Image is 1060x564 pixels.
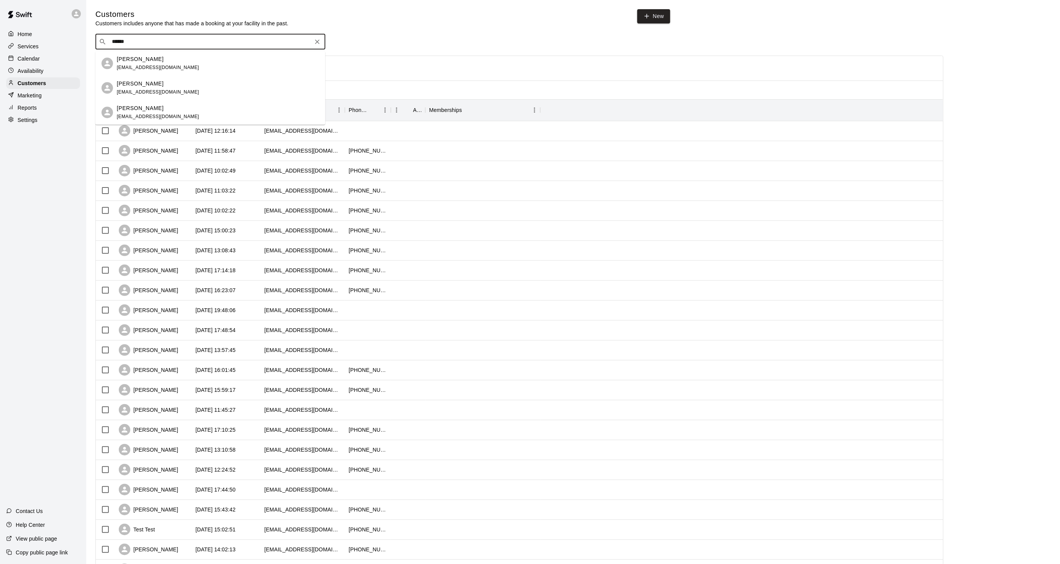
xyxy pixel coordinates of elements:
[195,306,236,314] div: 2025-08-12 19:48:06
[264,227,341,234] div: jfoeh@optonline.net
[195,127,236,135] div: 2025-08-20 12:16:14
[119,165,178,176] div: [PERSON_NAME]
[264,127,341,135] div: jordanc8000@aol.com
[6,102,80,113] a: Reports
[119,125,178,136] div: [PERSON_NAME]
[391,104,402,116] button: Menu
[349,546,387,553] div: +14157405103
[264,366,341,374] div: mshapskinsky@yahoo.com
[6,77,80,89] a: Customers
[195,187,236,194] div: 2025-08-15 11:03:22
[333,104,345,116] button: Menu
[119,245,178,256] div: [PERSON_NAME]
[349,247,387,254] div: +16318853060
[195,486,236,493] div: 2025-08-07 17:44:50
[195,386,236,394] div: 2025-08-11 15:59:17
[119,424,178,436] div: [PERSON_NAME]
[195,546,236,553] div: 2025-08-05 14:02:13
[119,504,178,515] div: [PERSON_NAME]
[119,384,178,396] div: [PERSON_NAME]
[349,147,387,155] div: +16312529990
[119,265,178,276] div: [PERSON_NAME]
[264,486,341,493] div: tellymontalvo@yahoo.com
[6,28,80,40] div: Home
[349,266,387,274] div: +16315765018
[264,346,341,354] div: evie049@yahoo.com
[264,306,341,314] div: esaintjean11@gmail.com
[195,326,236,334] div: 2025-08-12 17:48:54
[349,227,387,234] div: +16317865150
[18,30,32,38] p: Home
[195,147,236,155] div: 2025-08-17 11:58:47
[6,65,80,77] div: Availability
[345,99,391,121] div: Phone Number
[264,506,341,513] div: bzholispichealth@gmail.com
[264,207,341,214] div: altima34@yahoo.com
[349,167,387,174] div: +19174562795
[195,446,236,454] div: 2025-08-08 13:10:58
[6,53,80,64] a: Calendar
[95,34,325,49] div: Search customers by name or email
[195,266,236,274] div: 2025-08-13 17:14:18
[119,225,178,236] div: [PERSON_NAME]
[18,104,37,112] p: Reports
[349,187,387,194] div: +13476931992
[264,266,341,274] div: jrmatthewsjr322@gmail.com
[16,507,43,515] p: Contact Us
[264,187,341,194] div: kevin9@gmail.com
[18,92,42,99] p: Marketing
[264,426,341,434] div: slepmt@yahoo.com
[16,521,45,529] p: Help Center
[95,20,289,27] p: Customers includes anyone that has made a booking at your facility in the past.
[349,526,387,533] div: +16313321892
[119,205,178,216] div: [PERSON_NAME]
[117,89,199,95] span: [EMAIL_ADDRESS][DOMAIN_NAME]
[16,549,68,556] p: Copy public page link
[369,105,379,115] button: Sort
[18,79,46,87] p: Customers
[119,484,178,495] div: [PERSON_NAME]
[117,55,164,63] p: [PERSON_NAME]
[349,99,369,121] div: Phone Number
[195,286,236,294] div: 2025-08-13 16:23:07
[18,116,38,124] p: Settings
[119,324,178,336] div: [PERSON_NAME]
[429,99,462,121] div: Memberships
[195,346,236,354] div: 2025-08-12 13:57:45
[264,247,341,254] div: bdono010@gmail.com
[261,99,345,121] div: Email
[117,65,199,70] span: [EMAIL_ADDRESS][DOMAIN_NAME]
[349,506,387,513] div: +15163984375
[195,466,236,474] div: 2025-08-08 12:24:52
[264,386,341,394] div: dmaccardi@gmail.com
[195,207,236,214] div: 2025-08-15 10:02:22
[264,286,341,294] div: citistesm638@gmail.com
[6,41,80,52] a: Services
[6,114,80,126] a: Settings
[462,105,473,115] button: Sort
[349,466,387,474] div: +13476132265
[349,207,387,214] div: +15166479371
[264,546,341,553] div: craiglib1@gmail.com
[264,326,341,334] div: xjroyalex@hotmail.com
[264,446,341,454] div: bar1674@aol.com
[6,90,80,101] a: Marketing
[119,404,178,416] div: [PERSON_NAME]
[117,114,199,119] span: [EMAIL_ADDRESS][DOMAIN_NAME]
[312,36,323,47] button: Clear
[102,107,113,118] div: Jeremy Schwartz
[119,185,178,196] div: [PERSON_NAME]
[195,526,236,533] div: 2025-08-06 15:02:51
[402,105,413,115] button: Sort
[18,67,44,75] p: Availability
[18,55,40,62] p: Calendar
[349,286,387,294] div: +15168053147
[102,82,113,94] div: Jeremy Graham
[195,426,236,434] div: 2025-08-08 17:10:25
[264,526,341,533] div: swaggyg2929@gmail.com
[119,344,178,356] div: [PERSON_NAME]
[119,145,178,156] div: [PERSON_NAME]
[195,366,236,374] div: 2025-08-11 16:01:45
